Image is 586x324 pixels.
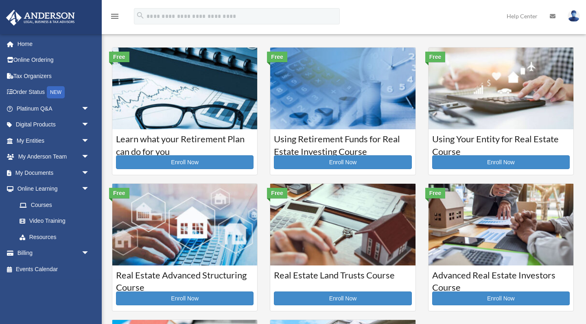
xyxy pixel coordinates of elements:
a: Billingarrow_drop_down [6,245,102,261]
h3: Learn what your Retirement Plan can do for you [116,133,254,153]
a: My Entitiesarrow_drop_down [6,133,102,149]
div: Free [109,188,129,198]
a: Events Calendar [6,261,102,277]
a: Order StatusNEW [6,84,102,101]
a: Enroll Now [116,155,254,169]
a: Online Learningarrow_drop_down [6,181,102,197]
span: arrow_drop_down [81,149,98,165]
a: Enroll Now [432,291,570,305]
span: arrow_drop_down [81,245,98,262]
i: search [136,11,145,20]
div: Free [267,188,287,198]
span: arrow_drop_down [81,133,98,149]
div: Free [425,52,446,62]
a: Enroll Now [274,155,411,169]
a: Courses [11,197,98,213]
img: Anderson Advisors Platinum Portal [4,10,77,26]
h3: Using Retirement Funds for Real Estate Investing Course [274,133,411,153]
div: NEW [47,86,65,98]
h3: Real Estate Land Trusts Course [274,269,411,289]
a: Enroll Now [274,291,411,305]
div: Free [425,188,446,198]
span: arrow_drop_down [81,165,98,181]
h3: Real Estate Advanced Structuring Course [116,269,254,289]
a: Tax Organizers [6,68,102,84]
a: Digital Productsarrow_drop_down [6,117,102,133]
a: Resources [11,229,102,245]
img: User Pic [568,10,580,22]
a: Platinum Q&Aarrow_drop_down [6,100,102,117]
a: Home [6,36,102,52]
a: Enroll Now [432,155,570,169]
a: Enroll Now [116,291,254,305]
a: Video Training [11,213,102,229]
div: Free [267,52,287,62]
span: arrow_drop_down [81,181,98,198]
h3: Advanced Real Estate Investors Course [432,269,570,289]
i: menu [110,11,120,21]
div: Free [109,52,129,62]
a: My Documentsarrow_drop_down [6,165,102,181]
a: menu [110,14,120,21]
a: Online Ordering [6,52,102,68]
span: arrow_drop_down [81,117,98,133]
a: My Anderson Teamarrow_drop_down [6,149,102,165]
span: arrow_drop_down [81,100,98,117]
h3: Using Your Entity for Real Estate Course [432,133,570,153]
